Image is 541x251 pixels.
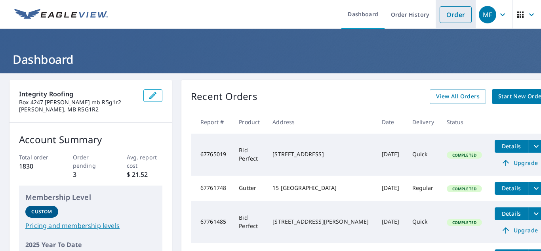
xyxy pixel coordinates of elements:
[25,192,156,203] p: Membership Level
[19,132,162,147] p: Account Summary
[375,176,406,201] td: [DATE]
[375,110,406,134] th: Date
[430,89,486,104] a: View All Orders
[272,150,369,158] div: [STREET_ADDRESS]
[127,170,163,179] p: $ 21.52
[448,220,481,225] span: Completed
[406,176,440,201] td: Regular
[73,170,109,179] p: 3
[232,176,266,201] td: Gutter
[191,176,232,201] td: 67761748
[232,201,266,243] td: Bid Perfect
[73,153,109,170] p: Order pending
[10,51,531,67] h1: Dashboard
[19,153,55,161] p: Total order
[448,186,481,192] span: Completed
[406,134,440,176] td: Quick
[232,134,266,176] td: Bid Perfect
[375,201,406,243] td: [DATE]
[499,158,539,168] span: Upgrade
[266,110,375,134] th: Address
[440,6,472,23] a: Order
[495,182,528,195] button: detailsBtn-67761748
[436,92,480,102] span: View All Orders
[191,201,232,243] td: 67761485
[19,106,137,113] p: [PERSON_NAME], MB R5G1R2
[25,221,156,230] a: Pricing and membership levels
[25,240,156,249] p: 2025 Year To Date
[31,208,52,215] p: Custom
[495,207,528,220] button: detailsBtn-67761485
[499,226,539,235] span: Upgrade
[191,134,232,176] td: 67765019
[127,153,163,170] p: Avg. report cost
[19,99,137,106] p: Box 4247 [PERSON_NAME] mb R5g1r2
[448,152,481,158] span: Completed
[495,140,528,153] button: detailsBtn-67765019
[499,142,523,150] span: Details
[14,9,108,21] img: EV Logo
[272,218,369,226] div: [STREET_ADDRESS][PERSON_NAME]
[406,110,440,134] th: Delivery
[406,201,440,243] td: Quick
[272,184,369,192] div: 15 [GEOGRAPHIC_DATA]
[19,89,137,99] p: Integrity Roofing
[191,110,232,134] th: Report #
[191,89,257,104] p: Recent Orders
[499,184,523,192] span: Details
[375,134,406,176] td: [DATE]
[19,161,55,171] p: 1830
[479,6,496,23] div: MF
[232,110,266,134] th: Product
[499,210,523,217] span: Details
[440,110,488,134] th: Status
